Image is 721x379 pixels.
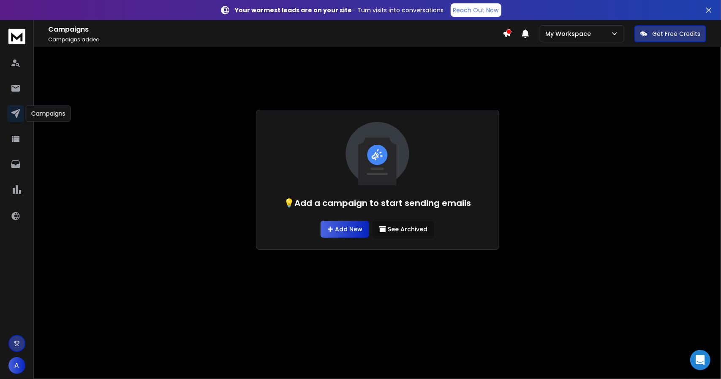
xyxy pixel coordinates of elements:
button: See Archived [373,221,434,238]
h1: Campaigns [48,24,503,35]
p: Campaigns added [48,36,503,43]
p: My Workspace [545,30,594,38]
a: Reach Out Now [451,3,501,17]
a: Add New [321,221,369,238]
button: A [8,357,25,374]
strong: Your warmest leads are on your site [235,6,352,14]
p: Reach Out Now [453,6,499,14]
button: Get Free Credits [634,25,706,42]
div: Campaigns [26,106,71,122]
div: Open Intercom Messenger [690,350,710,370]
p: – Turn visits into conversations [235,6,444,14]
p: Get Free Credits [652,30,700,38]
h1: 💡Add a campaign to start sending emails [284,197,471,209]
img: logo [8,29,25,44]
